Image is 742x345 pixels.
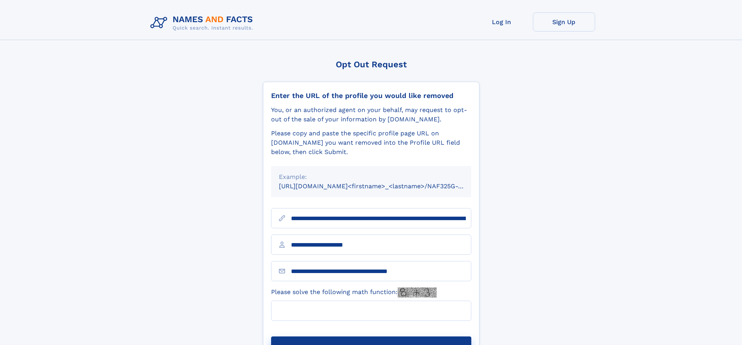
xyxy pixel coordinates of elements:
a: Log In [471,12,533,32]
div: Opt Out Request [263,60,479,69]
div: You, or an authorized agent on your behalf, may request to opt-out of the sale of your informatio... [271,105,471,124]
small: [URL][DOMAIN_NAME]<firstname>_<lastname>/NAF325G-xxxxxxxx [279,182,486,190]
img: Logo Names and Facts [147,12,259,33]
div: Enter the URL of the profile you would like removed [271,91,471,100]
div: Please copy and paste the specific profile page URL on [DOMAIN_NAME] you want removed into the Pr... [271,129,471,157]
label: Please solve the following math function: [271,287,437,298]
a: Sign Up [533,12,595,32]
div: Example: [279,172,464,182]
